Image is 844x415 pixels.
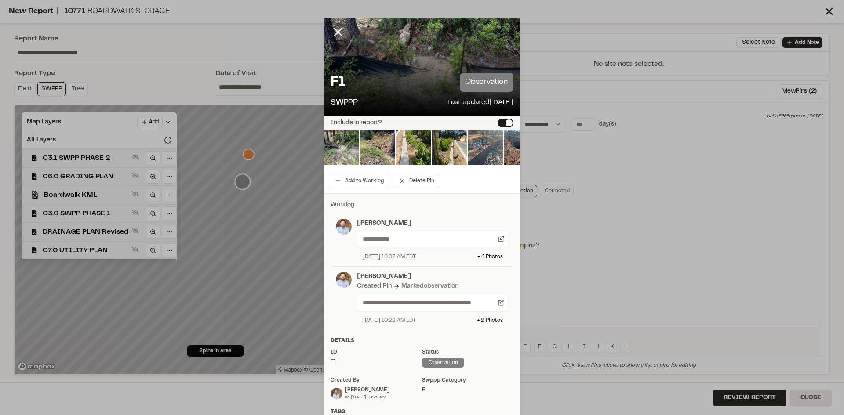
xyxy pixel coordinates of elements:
[357,219,508,228] p: [PERSON_NAME]
[477,253,503,261] div: + 4 Photo s
[329,174,389,188] button: Add to Worklog
[362,253,416,261] div: [DATE] 10:02 AM EDT
[460,73,513,92] p: observation
[357,272,508,281] p: [PERSON_NAME]
[345,394,389,401] div: on [DATE] 10:22 AM
[422,386,513,394] div: F
[396,130,431,165] img: file
[324,130,359,165] img: file
[345,386,389,394] div: [PERSON_NAME]
[331,337,513,345] div: Details
[336,272,352,288] img: photo
[336,219,352,235] img: photo
[393,174,440,188] button: Delete Pin
[468,130,503,165] img: file
[504,130,539,165] img: file
[360,130,395,165] img: file
[331,74,345,91] p: F1
[331,200,513,210] p: Worklog
[357,281,392,291] div: Created Pin
[362,317,416,325] div: [DATE] 10:22 AM EDT
[477,317,503,325] div: + 2 Photo s
[447,97,513,109] p: Last updated [DATE]
[331,348,422,356] div: ID
[331,358,422,366] div: F1
[331,376,422,384] div: Created by
[422,348,513,356] div: Status
[401,281,458,291] div: Marked observation
[331,120,382,126] label: Include in report?
[331,97,358,109] p: SWPPP
[331,388,342,399] img: Shawn Simons
[432,130,467,165] img: file
[422,358,464,368] div: observation
[422,376,513,384] div: swppp category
